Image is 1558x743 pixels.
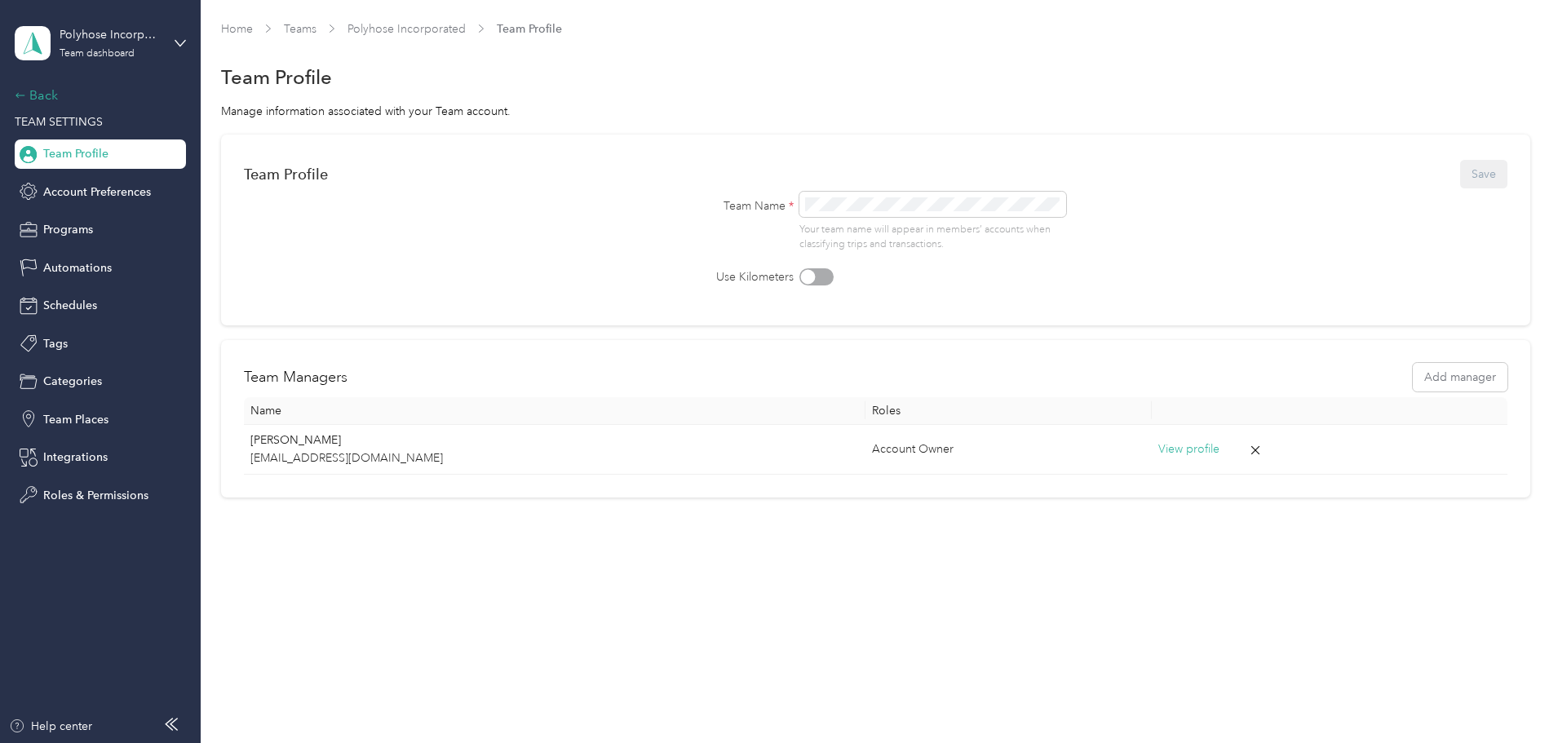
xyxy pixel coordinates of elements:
iframe: Everlance-gr Chat Button Frame [1467,652,1558,743]
h1: Team Profile [221,69,332,86]
div: Back [15,86,178,105]
span: Team Profile [43,145,108,162]
div: Manage information associated with your Team account. [221,103,1530,120]
th: Roles [865,397,1152,425]
div: Team Profile [244,166,328,183]
div: Polyhose Incorporated [60,26,162,43]
p: Your team name will appear in members’ accounts when classifying trips and transactions. [799,223,1066,251]
span: Team Profile [497,20,562,38]
span: TEAM SETTINGS [15,115,103,129]
div: Team dashboard [60,49,135,59]
a: Polyhose Incorporated [347,22,466,36]
p: [EMAIL_ADDRESS][DOMAIN_NAME] [250,449,859,467]
th: Name [244,397,865,425]
span: Account Preferences [43,184,151,201]
button: Help center [9,718,92,735]
label: Use Kilometers [647,268,794,285]
span: Integrations [43,449,108,466]
span: Roles & Permissions [43,487,148,504]
a: Home [221,22,253,36]
span: Schedules [43,297,97,314]
span: Categories [43,373,102,390]
button: View profile [1158,440,1219,458]
label: Team Name [647,197,794,214]
span: Automations [43,259,112,276]
span: Team Places [43,411,108,428]
span: Programs [43,221,93,238]
p: [PERSON_NAME] [250,431,859,449]
a: Teams [284,22,316,36]
span: Tags [43,335,68,352]
h2: Team Managers [244,366,347,388]
div: Account Owner [872,440,1145,458]
button: Add manager [1413,363,1507,391]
